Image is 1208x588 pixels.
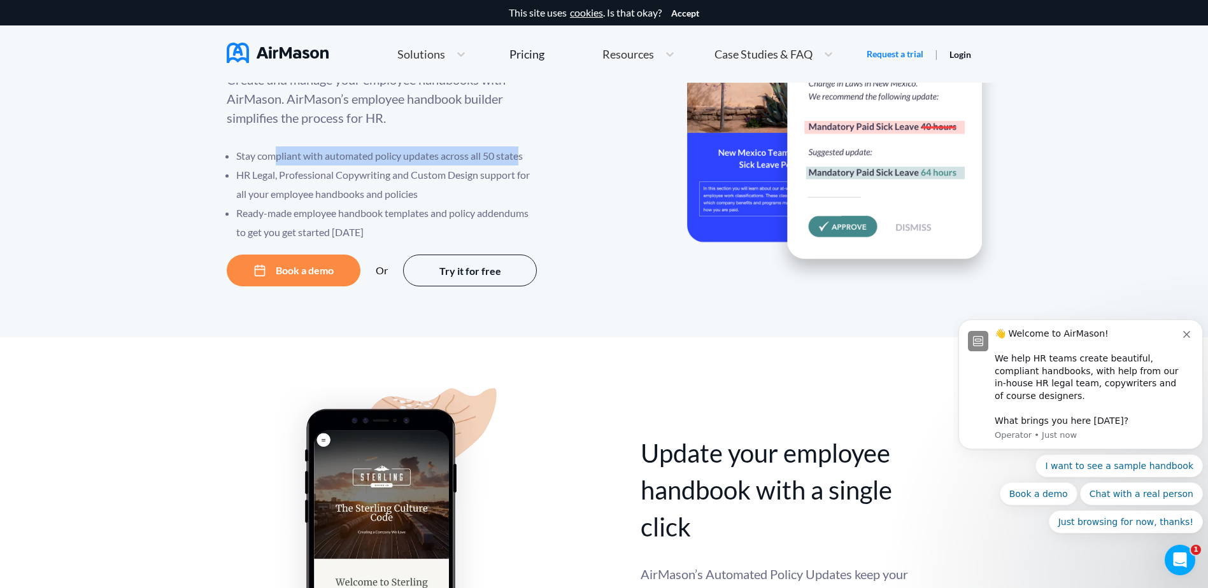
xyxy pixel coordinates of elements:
span: Resources [602,48,654,60]
div: Update your employee handbook with a single click [641,435,911,545]
p: Create and manage your employee handbooks with AirMason. AirMason’s employee handbook builder sim... [227,70,539,127]
button: Accept cookies [671,8,699,18]
button: Try it for free [403,255,537,286]
button: Book a demo [227,255,360,286]
a: Request a trial [867,48,923,60]
div: Pricing [509,48,544,60]
div: Or [376,265,388,276]
span: Solutions [397,48,445,60]
span: 1 [1191,545,1201,555]
span: Case Studies & FAQ [714,48,813,60]
a: Login [949,49,971,60]
img: AirMason Logo [227,43,329,63]
li: Ready-made employee handbook templates and policy addendums to get you get started [DATE] [236,204,539,242]
li: HR Legal, Professional Copywriting and Custom Design support for all your employee handbooks and ... [236,165,539,204]
a: Pricing [509,43,544,66]
iframe: Intercom live chat [1165,545,1195,575]
a: cookies [570,7,603,18]
li: Stay compliant with automated policy updates across all 50 states [236,146,539,165]
span: | [935,48,938,60]
iframe: Intercom notifications message [953,305,1208,582]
